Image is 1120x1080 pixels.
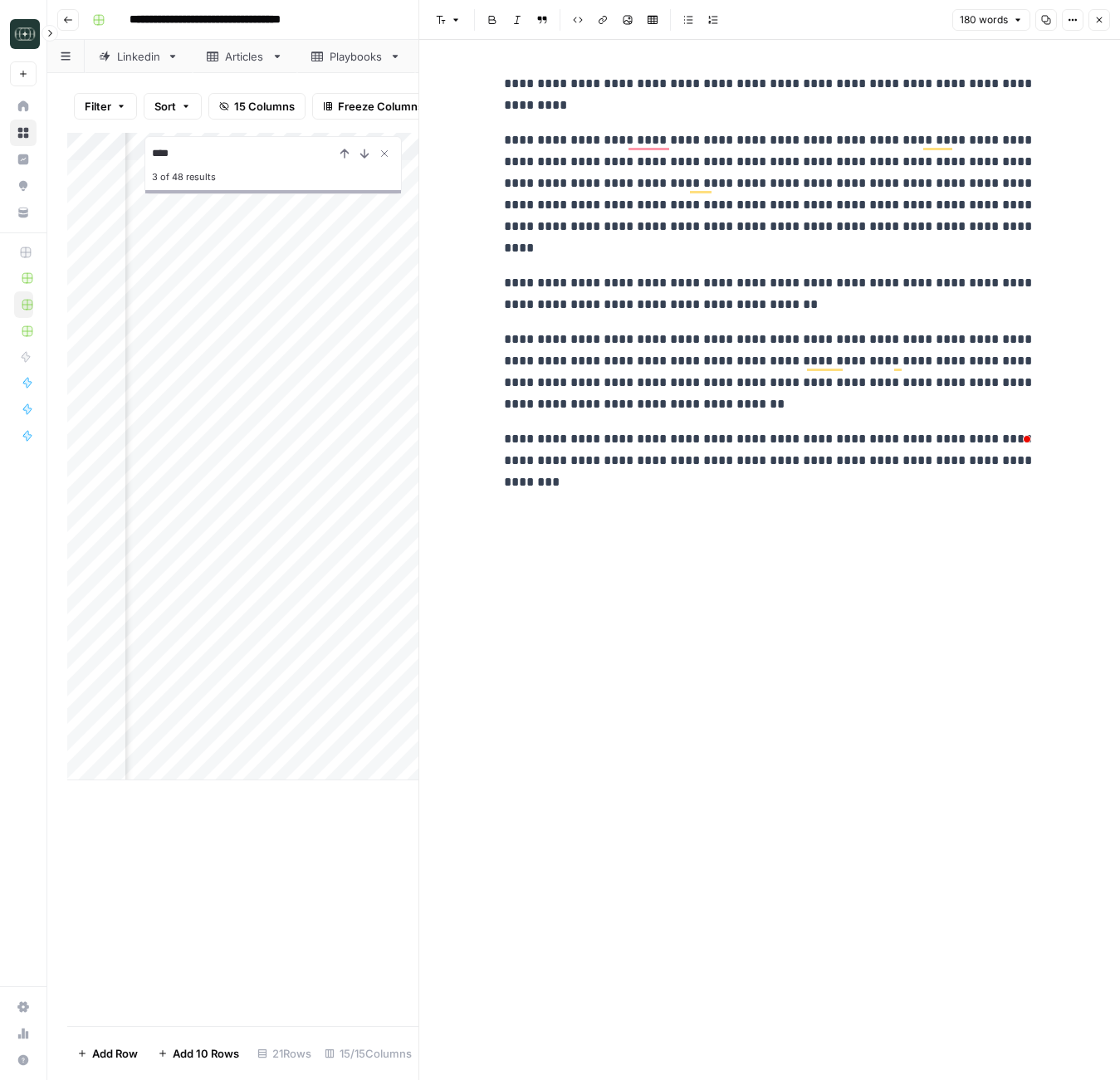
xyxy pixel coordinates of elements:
[374,144,394,164] button: Close Search
[208,93,306,120] button: 15 Columns
[10,93,37,120] a: Home
[148,1040,249,1067] button: Add 10 Rows
[225,48,265,65] div: Articles
[10,1047,37,1073] button: Help + Support
[10,19,40,49] img: Catalyst Logo
[312,93,434,120] button: Freeze Columns
[117,48,160,65] div: Linkedin
[297,40,415,73] a: Playbooks
[251,1040,318,1067] div: 21 Rows
[338,98,423,115] span: Freeze Columns
[952,9,1030,31] button: 180 words
[85,40,193,73] a: Linkedin
[494,66,1045,500] div: To enrich screen reader interactions, please activate Accessibility in Grammarly extension settings
[335,144,355,164] button: Previous Result
[234,98,295,115] span: 15 Columns
[10,1020,37,1047] a: Usage
[10,173,37,199] a: Opportunities
[318,1040,418,1067] div: 15/15 Columns
[144,93,202,120] button: Sort
[193,40,297,73] a: Articles
[10,994,37,1020] a: Settings
[10,199,37,226] a: Your Data
[960,12,1008,27] span: 180 words
[10,120,37,146] a: Browse
[152,167,394,187] div: 3 of 48 results
[85,98,111,115] span: Filter
[154,98,176,115] span: Sort
[355,144,374,164] button: Next Result
[330,48,383,65] div: Playbooks
[74,93,137,120] button: Filter
[92,1045,138,1062] span: Add Row
[67,1040,148,1067] button: Add Row
[10,146,37,173] a: Insights
[173,1045,239,1062] span: Add 10 Rows
[10,13,37,55] button: Workspace: Catalyst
